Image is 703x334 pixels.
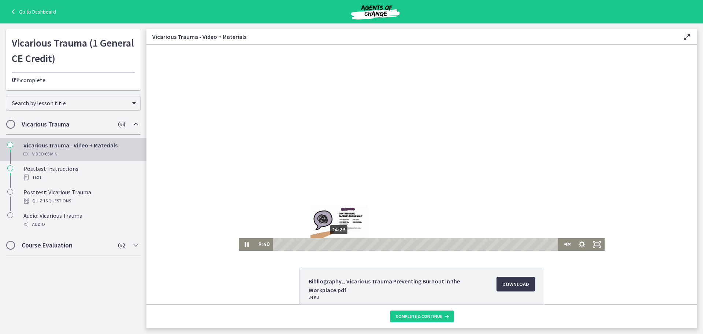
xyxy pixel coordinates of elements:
[396,313,442,319] span: Complete & continue
[496,277,535,291] a: Download
[152,32,671,41] h3: Vicarious Trauma - Video + Materials
[22,120,111,129] h2: Vicarious Trauma
[118,120,125,129] span: 0 / 4
[12,76,21,84] span: 0%
[12,35,135,66] h1: Vicarious Trauma (1 General CE Credit)
[12,99,129,107] span: Search by lesson title
[309,294,488,300] span: 34 KB
[23,164,138,182] div: Posttest Instructions
[146,45,697,251] iframe: Video Lesson
[331,3,419,21] img: Agents of Change Social Work Test Prep
[23,197,138,205] div: Quiz
[9,7,56,16] a: Go to Dashboard
[22,241,111,250] h2: Course Evaluation
[502,280,529,289] span: Download
[390,311,454,322] button: Complete & continue
[6,96,141,111] div: Search by lesson title
[12,76,135,84] p: complete
[443,193,458,206] button: Fullscreen
[23,150,138,158] div: Video
[23,211,138,229] div: Audio: Vicarious Trauma
[413,193,428,206] button: Unmute
[23,141,138,158] div: Vicarious Trauma - Video + Materials
[118,241,125,250] span: 0 / 2
[23,220,138,229] div: Audio
[44,150,57,158] span: · 65 min
[42,197,71,205] span: · 15 Questions
[23,188,138,205] div: Posttest: Vicarious Trauma
[309,277,488,294] span: Bibliography_ Vicarious Trauma Preventing Burnout in the Workplace.pdf
[428,193,443,206] button: Show settings menu
[23,173,138,182] div: Text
